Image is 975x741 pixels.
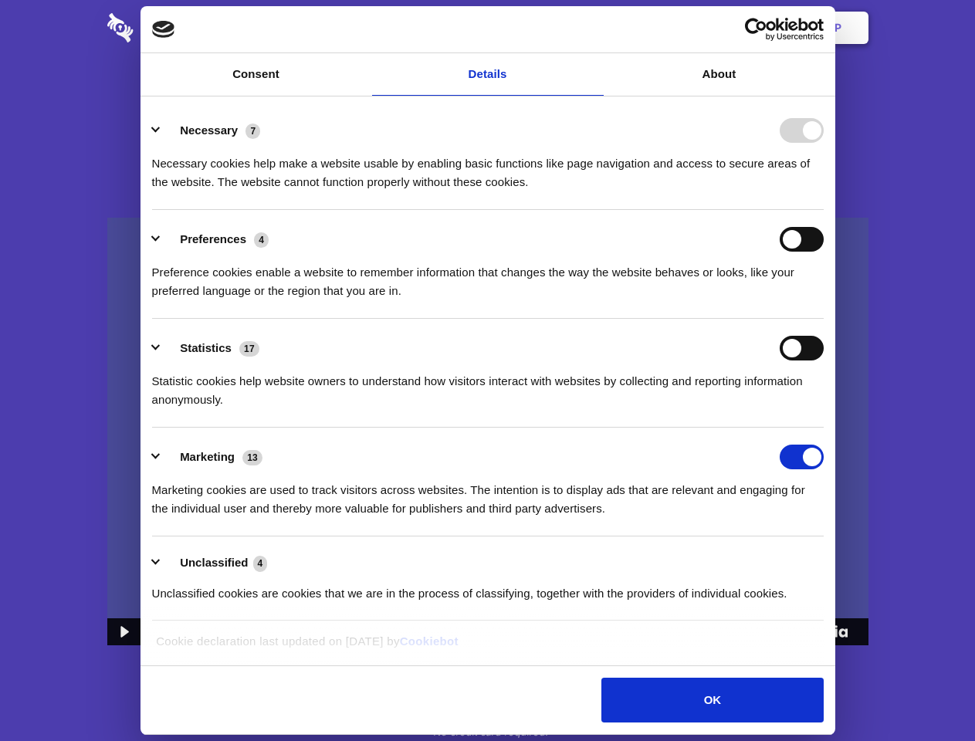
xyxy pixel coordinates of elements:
img: logo [152,21,175,38]
a: Login [700,4,767,52]
label: Statistics [180,341,232,354]
span: 4 [254,232,269,248]
button: Statistics (17) [152,336,269,360]
div: Statistic cookies help website owners to understand how visitors interact with websites by collec... [152,360,824,409]
a: Usercentrics Cookiebot - opens in a new window [689,18,824,41]
div: Unclassified cookies are cookies that we are in the process of classifying, together with the pro... [152,573,824,603]
img: Sharesecret [107,218,868,646]
a: Pricing [453,4,520,52]
button: Preferences (4) [152,227,279,252]
button: Marketing (13) [152,445,273,469]
div: Preference cookies enable a website to remember information that changes the way the website beha... [152,252,824,300]
span: 4 [253,556,268,571]
span: 13 [242,450,262,465]
iframe: Drift Widget Chat Controller [898,664,956,722]
a: Cookiebot [400,634,459,648]
button: OK [601,678,823,722]
div: Cookie declaration last updated on [DATE] by [144,632,831,662]
span: 17 [239,341,259,357]
div: Necessary cookies help make a website usable by enabling basic functions like page navigation and... [152,143,824,191]
label: Necessary [180,123,238,137]
h1: Eliminate Slack Data Loss. [107,69,868,125]
a: Contact [626,4,697,52]
a: Details [372,53,604,96]
h4: Auto-redaction of sensitive data, encrypted data sharing and self-destructing private chats. Shar... [107,140,868,191]
span: 7 [245,123,260,139]
label: Marketing [180,450,235,463]
a: Consent [140,53,372,96]
a: About [604,53,835,96]
button: Unclassified (4) [152,553,277,573]
div: Marketing cookies are used to track visitors across websites. The intention is to display ads tha... [152,469,824,518]
button: Play Video [107,618,139,645]
label: Preferences [180,232,246,245]
button: Necessary (7) [152,118,270,143]
img: logo-wordmark-white-trans-d4663122ce5f474addd5e946df7df03e33cb6a1c49d2221995e7729f52c070b2.svg [107,13,239,42]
